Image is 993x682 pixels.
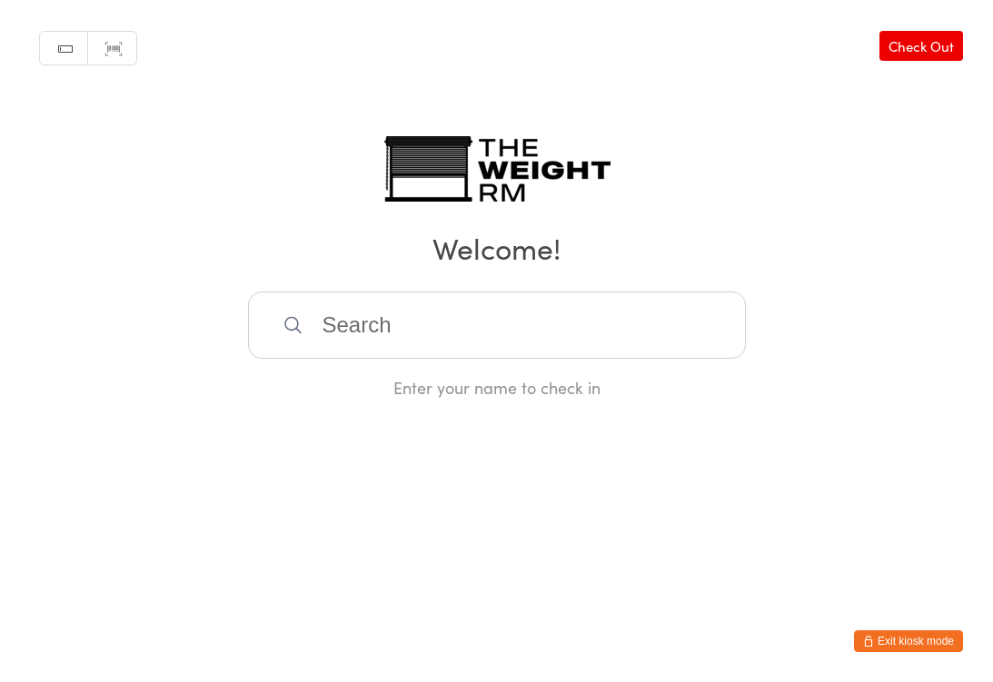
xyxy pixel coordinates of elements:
a: Check Out [879,31,963,61]
button: Exit kiosk mode [854,630,963,652]
div: Enter your name to check in [248,376,746,399]
img: The Weight Rm [383,136,611,202]
h2: Welcome! [18,227,975,268]
input: Search [248,292,746,359]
